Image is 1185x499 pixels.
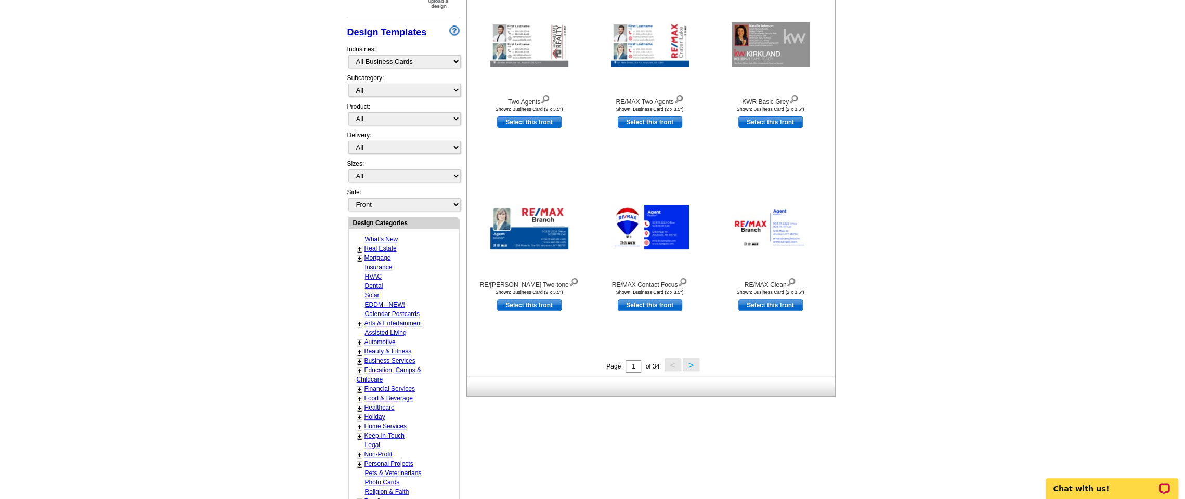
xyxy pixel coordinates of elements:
[593,93,707,107] div: RE/MAX Two Agents
[618,299,682,311] a: use this design
[1039,466,1185,499] iframe: LiveChat chat widget
[364,432,405,439] a: Keep-in-Touch
[593,107,707,112] div: Shown: Business Card (2 x 3.5")
[490,205,568,249] img: RE/MAX Blue Two-tone
[713,290,828,295] div: Shown: Business Card (2 x 3.5")
[358,254,362,262] a: +
[347,27,427,37] a: Design Templates
[364,423,407,430] a: Home Services
[606,363,621,370] span: Page
[365,301,405,308] a: EDDM - NEW!
[347,188,460,212] div: Side:
[678,275,687,287] img: view design details
[732,22,810,67] img: KWR Basic Grey
[365,329,407,336] a: Assisted Living
[358,320,362,328] a: +
[593,290,707,295] div: Shown: Business Card (2 x 3.5")
[732,205,810,249] img: RE/MAX Clean
[611,205,689,249] img: RE/MAX Contact Focus
[364,245,397,252] a: Real Estate
[497,116,562,128] a: use this design
[358,357,362,365] a: +
[365,264,393,271] a: Insurance
[358,404,362,412] a: +
[358,413,362,422] a: +
[358,348,362,356] a: +
[364,413,385,421] a: Holiday
[786,275,796,287] img: view design details
[358,385,362,393] a: +
[365,488,409,495] a: Religion & Faith
[611,22,689,67] img: RE/MAX Two Agents
[645,363,659,370] span: of 34
[569,275,579,287] img: view design details
[347,73,460,102] div: Subcategory:
[347,40,460,73] div: Industries:
[674,93,684,104] img: view design details
[358,460,362,468] a: +
[665,358,681,371] button: <
[472,275,587,290] div: RE/[PERSON_NAME] Two-tone
[713,93,828,107] div: KWR Basic Grey
[364,395,413,402] a: Food & Beverage
[364,404,395,411] a: Healthcare
[713,107,828,112] div: Shown: Business Card (2 x 3.5")
[365,235,398,243] a: What's New
[472,93,587,107] div: Two Agents
[738,116,803,128] a: use this design
[593,275,707,290] div: RE/MAX Contact Focus
[358,432,362,440] a: +
[472,290,587,295] div: Shown: Business Card (2 x 3.5")
[738,299,803,311] a: use this design
[364,320,422,327] a: Arts & Entertainment
[364,338,396,346] a: Automotive
[357,366,421,383] a: Education, Camps & Childcare
[490,22,568,67] img: Two Agents
[618,116,682,128] a: use this design
[789,93,799,104] img: view design details
[713,275,828,290] div: RE/MAX Clean
[365,310,420,318] a: Calendar Postcards
[347,102,460,130] div: Product:
[364,348,412,355] a: Beauty & Fitness
[358,423,362,431] a: +
[540,93,550,104] img: view design details
[347,159,460,188] div: Sizes:
[358,245,362,253] a: +
[358,338,362,347] a: +
[683,358,699,371] button: >
[365,441,380,449] a: Legal
[358,451,362,459] a: +
[365,282,383,290] a: Dental
[347,130,460,159] div: Delivery:
[358,366,362,375] a: +
[364,451,393,458] a: Non-Profit
[364,357,415,364] a: Business Services
[497,299,562,311] a: use this design
[365,292,380,299] a: Solar
[364,460,413,467] a: Personal Projects
[364,254,391,261] a: Mortgage
[365,479,400,486] a: Photo Cards
[358,395,362,403] a: +
[365,469,422,477] a: Pets & Veterinarians
[365,273,382,280] a: HVAC
[364,385,415,392] a: Financial Services
[349,218,459,228] div: Design Categories
[472,107,587,112] div: Shown: Business Card (2 x 3.5")
[449,25,460,36] img: design-wizard-help-icon.png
